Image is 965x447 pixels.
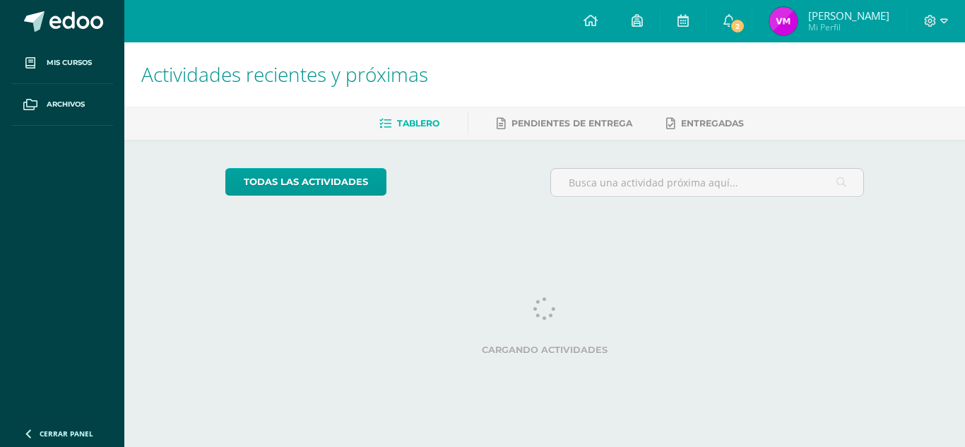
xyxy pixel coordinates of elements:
[769,7,798,35] img: 1482e61827912c413ecea4360efdfdd3.png
[681,118,744,129] span: Entregadas
[551,169,864,196] input: Busca una actividad próxima aquí...
[808,8,889,23] span: [PERSON_NAME]
[47,99,85,110] span: Archivos
[40,429,93,439] span: Cerrar panel
[47,57,92,68] span: Mis cursos
[225,168,386,196] a: todas las Actividades
[729,18,745,34] span: 2
[141,61,428,88] span: Actividades recientes y próximas
[397,118,439,129] span: Tablero
[666,112,744,135] a: Entregadas
[11,42,113,84] a: Mis cursos
[808,21,889,33] span: Mi Perfil
[497,112,632,135] a: Pendientes de entrega
[379,112,439,135] a: Tablero
[11,84,113,126] a: Archivos
[511,118,632,129] span: Pendientes de entrega
[225,345,865,355] label: Cargando actividades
